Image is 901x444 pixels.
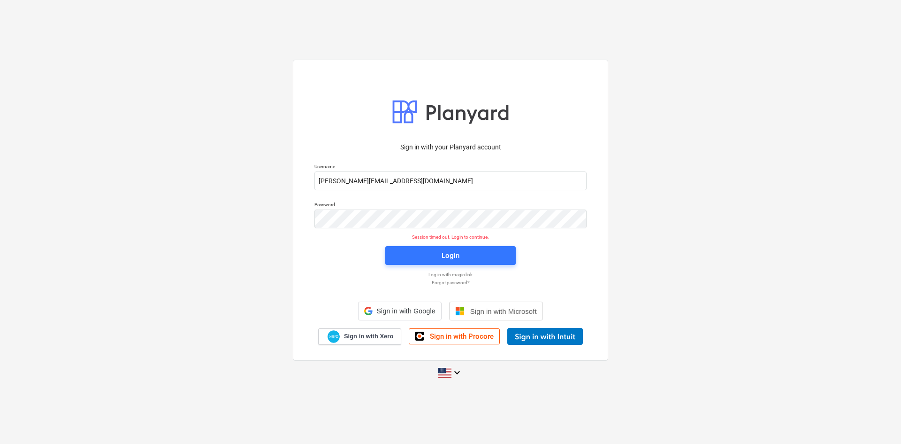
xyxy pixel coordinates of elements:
[455,306,465,316] img: Microsoft logo
[358,302,441,320] div: Sign in with Google
[430,332,494,341] span: Sign in with Procore
[385,246,516,265] button: Login
[314,202,587,210] p: Password
[442,249,459,262] div: Login
[310,272,591,278] a: Log in with magic link
[314,171,587,190] input: Username
[376,307,435,315] span: Sign in with Google
[409,328,500,344] a: Sign in with Procore
[318,328,402,345] a: Sign in with Xero
[328,330,340,343] img: Xero logo
[451,367,463,378] i: keyboard_arrow_down
[309,234,592,240] p: Session timed out. Login to continue.
[314,164,587,171] p: Username
[344,332,393,341] span: Sign in with Xero
[310,280,591,286] a: Forgot password?
[470,307,537,315] span: Sign in with Microsoft
[314,142,587,152] p: Sign in with your Planyard account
